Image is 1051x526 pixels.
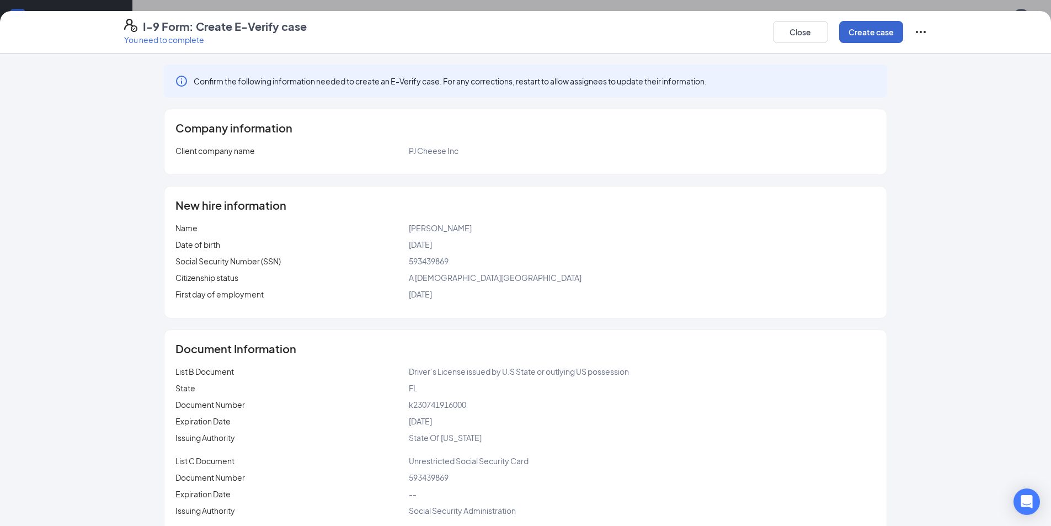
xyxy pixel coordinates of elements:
span: [DATE] [409,416,432,426]
span: Company information [175,123,292,134]
span: k230741916000 [409,400,466,410]
p: You need to complete [124,34,307,45]
span: Confirm the following information needed to create an E-Verify case. For any corrections, restart... [194,76,707,87]
span: List B Document [175,366,234,376]
span: 593439869 [409,256,449,266]
svg: FormI9EVerifyIcon [124,19,137,32]
span: PJ Cheese Inc [409,146,458,156]
span: Document Number [175,472,245,482]
span: New hire information [175,200,286,211]
span: Social Security Number (SSN) [175,256,281,266]
div: Open Intercom Messenger [1013,488,1040,515]
span: State Of [US_STATE] [409,433,482,443]
span: Client company name [175,146,255,156]
span: Expiration Date [175,489,231,499]
span: FL [409,383,417,393]
span: A [DEMOGRAPHIC_DATA][GEOGRAPHIC_DATA] [409,273,581,283]
span: 593439869 [409,472,449,482]
span: [PERSON_NAME] [409,223,472,233]
span: [DATE] [409,240,432,249]
span: -- [409,489,417,499]
span: Citizenship status [175,273,238,283]
span: [DATE] [409,289,432,299]
button: Create case [839,21,903,43]
span: Unrestricted Social Security Card [409,456,529,466]
span: State [175,383,195,393]
span: List C Document [175,456,234,466]
span: Issuing Authority [175,433,235,443]
span: Expiration Date [175,416,231,426]
span: First day of employment [175,289,264,299]
h4: I-9 Form: Create E-Verify case [143,19,307,34]
span: Issuing Authority [175,506,235,516]
button: Close [773,21,828,43]
span: Document Number [175,400,245,410]
svg: Ellipses [914,25,927,39]
span: Date of birth [175,240,220,249]
span: Social Security Administration [409,506,516,516]
span: Driver’s License issued by U.S State or outlying US possession [409,366,629,376]
span: Name [175,223,198,233]
span: Document Information [175,343,296,354]
svg: Info [175,75,188,88]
